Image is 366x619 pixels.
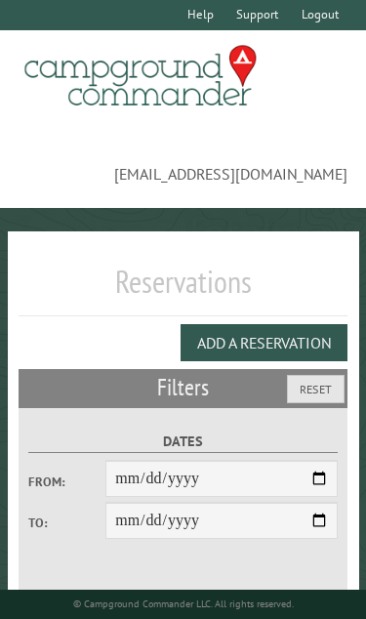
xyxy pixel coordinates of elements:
button: Add a Reservation [181,324,347,361]
label: Dates [28,431,338,453]
img: Campground Commander [19,38,263,114]
label: From: [28,473,105,491]
label: To: [28,514,105,532]
h1: Reservations [19,263,348,316]
small: © Campground Commander LLC. All rights reserved. [73,598,294,610]
h2: Filters [19,369,348,406]
button: Reset [287,375,345,403]
span: [EMAIL_ADDRESS][DOMAIN_NAME] [19,130,348,185]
